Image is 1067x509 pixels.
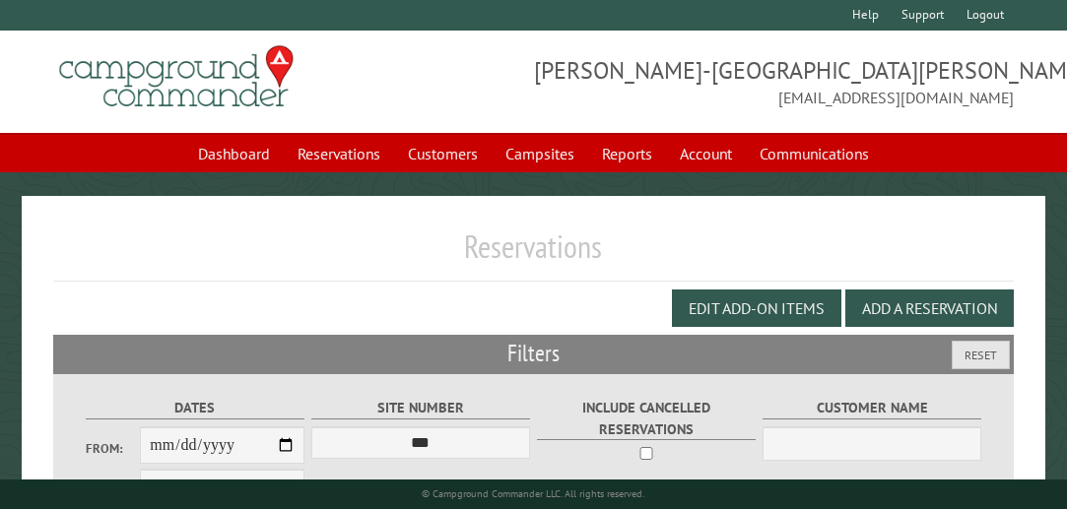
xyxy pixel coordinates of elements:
a: Communications [748,135,881,172]
a: Account [668,135,744,172]
button: Edit Add-on Items [672,289,841,327]
label: Dates [86,397,305,419]
label: From: [86,439,141,458]
h1: Reservations [53,227,1014,282]
button: Reset [952,341,1010,369]
a: Dashboard [186,135,282,172]
a: Reservations [286,135,392,172]
button: Add a Reservation [845,289,1014,327]
a: Reports [590,135,664,172]
small: © Campground Commander LLC. All rights reserved. [422,487,644,500]
a: Customers [396,135,490,172]
span: [PERSON_NAME]-[GEOGRAPHIC_DATA][PERSON_NAME] [EMAIL_ADDRESS][DOMAIN_NAME] [534,54,1014,109]
a: Campsites [494,135,586,172]
label: Site Number [311,397,531,419]
h2: Filters [53,335,1014,372]
label: Customer Name [763,397,982,419]
label: Include Cancelled Reservations [537,397,757,440]
img: Campground Commander [53,38,300,115]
